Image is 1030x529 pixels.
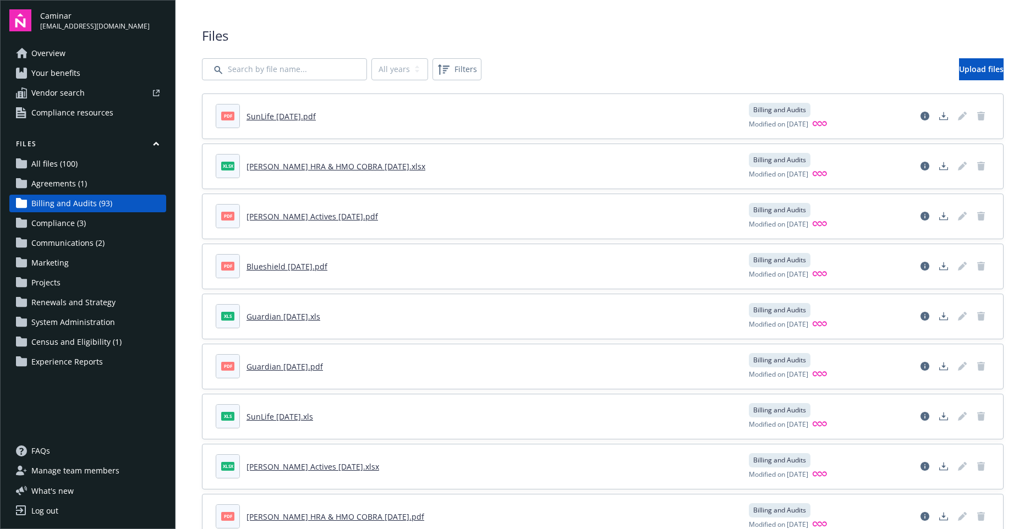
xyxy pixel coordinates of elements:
[749,470,808,480] span: Modified on [DATE]
[753,505,806,515] span: Billing and Audits
[753,255,806,265] span: Billing and Audits
[9,195,166,212] a: Billing and Audits (93)
[246,461,379,472] a: [PERSON_NAME] Actives [DATE].xlsx
[959,64,1004,74] span: Upload files
[221,112,234,120] span: pdf
[9,214,166,232] a: Compliance (3)
[9,139,166,153] button: Files
[40,9,166,31] button: Caminar[EMAIL_ADDRESS][DOMAIN_NAME]
[246,311,320,322] a: Guardian [DATE].xls
[9,155,166,173] a: All files (100)
[9,274,166,291] a: Projects
[954,157,971,175] span: Edit document
[246,211,378,222] a: [PERSON_NAME] Actives [DATE].pdf
[31,195,112,212] span: Billing and Audits (93)
[246,111,316,122] a: SunLife [DATE].pdf
[954,357,971,375] a: Edit document
[954,207,971,225] a: Edit document
[31,155,78,173] span: All files (100)
[221,362,234,370] span: pdf
[753,305,806,315] span: Billing and Audits
[221,262,234,270] span: pdf
[753,105,806,115] span: Billing and Audits
[753,355,806,365] span: Billing and Audits
[432,58,481,80] button: Filters
[916,157,934,175] a: View file details
[916,307,934,325] a: View file details
[221,212,234,220] span: pdf
[972,207,990,225] span: Delete document
[31,442,50,460] span: FAQs
[959,58,1004,80] a: Upload files
[916,207,934,225] a: View file details
[9,294,166,311] a: Renewals and Strategy
[221,412,234,420] span: xls
[9,84,166,102] a: Vendor search
[9,442,166,460] a: FAQs
[202,26,1004,45] span: Files
[935,508,952,525] a: Download document
[972,357,990,375] a: Delete document
[753,405,806,415] span: Billing and Audits
[916,257,934,275] a: View file details
[9,234,166,252] a: Communications (2)
[749,319,808,330] span: Modified on [DATE]
[221,462,234,470] span: xlsx
[246,361,323,372] a: Guardian [DATE].pdf
[31,214,86,232] span: Compliance (3)
[972,508,990,525] span: Delete document
[31,462,119,480] span: Manage team members
[972,307,990,325] a: Delete document
[954,458,971,475] span: Edit document
[31,353,103,371] span: Experience Reports
[31,84,85,102] span: Vendor search
[935,107,952,125] a: Download document
[935,207,952,225] a: Download document
[935,357,952,375] a: Download document
[221,512,234,520] span: pdf
[9,353,166,371] a: Experience Reports
[31,294,116,311] span: Renewals and Strategy
[935,157,952,175] a: Download document
[972,257,990,275] span: Delete document
[246,161,425,172] a: [PERSON_NAME] HRA & HMO COBRA [DATE].xlsx
[749,269,808,280] span: Modified on [DATE]
[954,508,971,525] span: Edit document
[753,155,806,165] span: Billing and Audits
[246,411,313,422] a: SunLife [DATE].xls
[749,420,808,430] span: Modified on [DATE]
[749,219,808,230] span: Modified on [DATE]
[9,9,31,31] img: navigator-logo.svg
[972,407,990,425] span: Delete document
[9,485,91,497] button: What's new
[954,407,971,425] span: Edit document
[9,462,166,480] a: Manage team members
[9,64,166,82] a: Your benefits
[221,312,234,320] span: xls
[972,157,990,175] span: Delete document
[9,45,166,62] a: Overview
[972,458,990,475] a: Delete document
[31,234,105,252] span: Communications (2)
[31,104,113,122] span: Compliance resources
[972,107,990,125] a: Delete document
[9,104,166,122] a: Compliance resources
[954,307,971,325] span: Edit document
[31,274,61,291] span: Projects
[749,169,808,180] span: Modified on [DATE]
[40,21,150,31] span: [EMAIL_ADDRESS][DOMAIN_NAME]
[749,119,808,130] span: Modified on [DATE]
[954,257,971,275] a: Edit document
[916,407,934,425] a: View file details
[31,254,69,272] span: Marketing
[31,45,65,62] span: Overview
